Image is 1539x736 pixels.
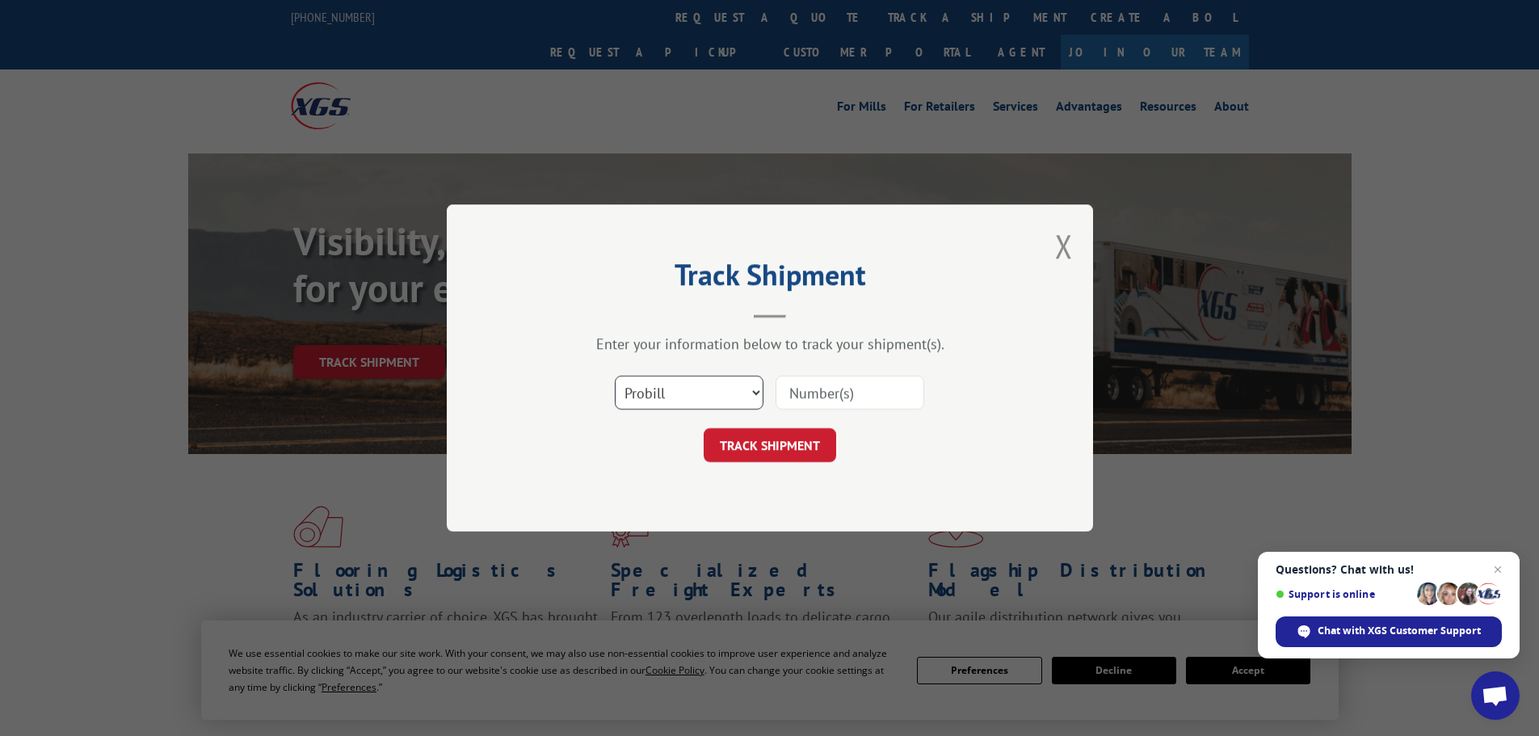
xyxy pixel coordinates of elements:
[704,428,836,462] button: TRACK SHIPMENT
[1318,624,1481,638] span: Chat with XGS Customer Support
[528,334,1012,353] div: Enter your information below to track your shipment(s).
[1055,225,1073,267] button: Close modal
[1488,560,1507,579] span: Close chat
[1276,588,1411,600] span: Support is online
[776,376,924,410] input: Number(s)
[1276,563,1502,576] span: Questions? Chat with us!
[528,263,1012,294] h2: Track Shipment
[1471,671,1520,720] div: Open chat
[1276,616,1502,647] div: Chat with XGS Customer Support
